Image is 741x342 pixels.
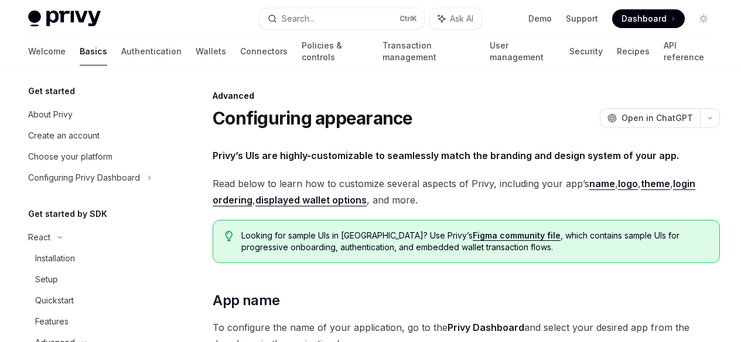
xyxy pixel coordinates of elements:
a: Installation [19,248,169,269]
a: About Privy [19,104,169,125]
span: Open in ChatGPT [622,112,693,124]
a: User management [490,37,556,65]
img: light logo [28,11,101,27]
h1: Configuring appearance [213,108,413,129]
a: Features [19,311,169,332]
div: Search... [282,12,315,26]
div: React [28,230,50,244]
div: Features [35,315,69,329]
div: About Privy [28,108,73,122]
a: Policies & controls [302,37,368,65]
a: Choose your platform [19,146,169,167]
h5: Get started by SDK [28,207,107,221]
div: Quickstart [35,293,74,308]
div: Installation [35,251,75,265]
span: Ask AI [450,13,473,25]
a: Demo [528,13,552,25]
span: Read below to learn how to customize several aspects of Privy, including your app’s , , , , , and... [213,175,720,208]
a: Welcome [28,37,66,65]
strong: Privy Dashboard [448,322,524,333]
a: Recipes [617,37,650,65]
span: App name [213,291,279,310]
a: theme [641,178,670,190]
a: Connectors [240,37,288,65]
a: Wallets [196,37,226,65]
a: API reference [664,37,713,65]
span: Ctrl K [399,14,417,23]
a: displayed wallet options [255,194,367,206]
a: Figma community file [473,230,561,241]
span: Looking for sample UIs in [GEOGRAPHIC_DATA]? Use Privy’s , which contains sample UIs for progress... [241,230,708,253]
div: Create an account [28,129,100,143]
button: Toggle dark mode [694,9,713,28]
a: Setup [19,269,169,290]
span: Dashboard [622,13,667,25]
div: Configuring Privy Dashboard [28,171,140,185]
a: Security [569,37,603,65]
a: Transaction management [383,37,475,65]
svg: Tip [225,231,233,241]
div: Setup [35,272,58,286]
div: Choose your platform [28,150,112,164]
button: Open in ChatGPT [600,108,700,128]
a: Support [566,13,598,25]
a: Create an account [19,125,169,146]
h5: Get started [28,84,75,98]
button: Ask AI [430,8,482,29]
a: name [589,178,615,190]
a: Authentication [121,37,182,65]
a: logo [618,178,638,190]
a: Quickstart [19,290,169,311]
button: Search...CtrlK [259,8,424,29]
a: Dashboard [612,9,685,28]
div: Advanced [213,90,720,102]
a: Basics [80,37,107,65]
strong: Privy’s UIs are highly-customizable to seamlessly match the branding and design system of your app. [213,150,679,161]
